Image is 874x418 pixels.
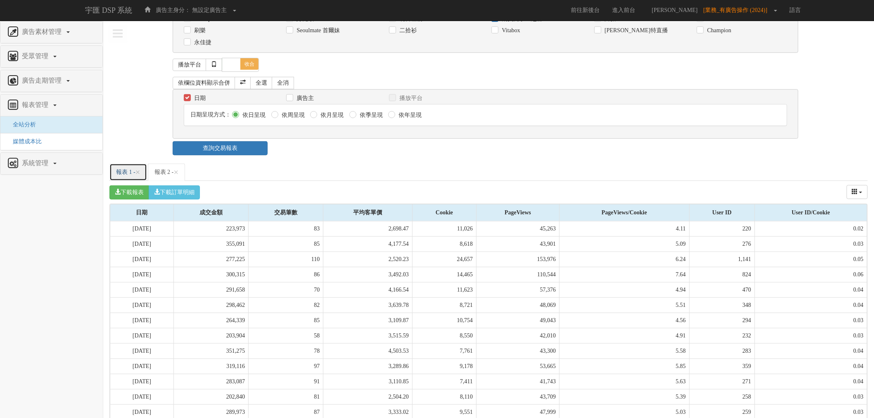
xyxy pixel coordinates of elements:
span: 系統管理 [20,159,52,166]
td: 153,976 [476,252,559,267]
td: 11,623 [412,282,476,297]
label: 永佳捷 [192,38,211,47]
td: 0.06 [755,267,867,282]
td: [DATE] [110,236,174,252]
button: Close [173,168,178,177]
td: 86 [249,267,323,282]
div: 日期 [110,204,173,221]
td: 470 [689,282,755,297]
td: 110,544 [476,267,559,282]
td: 82 [249,297,323,313]
td: 0.04 [755,343,867,359]
td: 294 [689,313,755,328]
button: columns [847,185,868,199]
td: 0.04 [755,359,867,374]
td: 220 [689,221,755,237]
td: 0.04 [755,374,867,389]
td: 271 [689,374,755,389]
td: 0.04 [755,297,867,313]
td: 351,275 [174,343,249,359]
td: 291,658 [174,282,249,297]
td: 203,904 [174,328,249,343]
label: 依月呈現 [318,111,344,119]
td: 57,376 [476,282,559,297]
label: Seoulmate 首爾妹 [294,26,340,35]
td: 11,026 [412,221,476,237]
td: 4.11 [559,221,689,237]
td: 0.02 [755,221,867,237]
td: 42,010 [476,328,559,343]
a: 報表管理 [7,99,96,112]
td: 258 [689,389,755,404]
td: [DATE] [110,221,174,237]
td: 4.94 [559,282,689,297]
span: [業務_有廣告操作 (2024)] [703,7,772,13]
label: 依年呈現 [397,111,422,119]
td: 5.39 [559,389,689,404]
a: 報表 2 - [148,164,185,181]
td: 4.91 [559,328,689,343]
td: 97 [249,359,323,374]
td: 3,492.03 [323,267,413,282]
td: 7.64 [559,267,689,282]
span: 廣告走期管理 [20,77,66,84]
td: 43,300 [476,343,559,359]
td: 7,761 [412,343,476,359]
td: 43,709 [476,389,559,404]
td: 0.03 [755,236,867,252]
td: 0.03 [755,313,867,328]
a: 全站分析 [7,121,36,128]
span: 收合 [240,58,259,70]
td: 824 [689,267,755,282]
span: [PERSON_NAME] [648,7,702,13]
td: 223,973 [174,221,249,237]
td: 48,069 [476,297,559,313]
td: 0.03 [755,328,867,343]
td: 319,116 [174,359,249,374]
td: 298,462 [174,297,249,313]
td: 283,087 [174,374,249,389]
td: 53,665 [476,359,559,374]
td: 3,289.86 [323,359,413,374]
span: × [135,167,140,177]
span: 廣告素材管理 [20,28,66,35]
label: 日期 [192,94,206,102]
td: 6.24 [559,252,689,267]
td: 45,263 [476,221,559,237]
label: 依周呈現 [280,111,305,119]
span: 受眾管理 [20,52,52,59]
td: 78 [249,343,323,359]
td: 14,465 [412,267,476,282]
div: Cookie [413,204,476,221]
td: 5.85 [559,359,689,374]
td: 8,618 [412,236,476,252]
label: 刷樂 [192,26,206,35]
td: 5.51 [559,297,689,313]
td: [DATE] [110,252,174,267]
td: 2,504.20 [323,389,413,404]
td: 264,339 [174,313,249,328]
a: 廣告素材管理 [7,26,96,39]
td: 5.58 [559,343,689,359]
a: 全選 [250,77,273,89]
td: 232 [689,328,755,343]
a: 受眾管理 [7,50,96,63]
td: 359 [689,359,755,374]
label: Vitabox [500,26,520,35]
td: 348 [689,297,755,313]
label: 播放平台 [397,94,423,102]
td: 8,110 [412,389,476,404]
label: Champion [705,26,731,35]
label: 依季呈現 [358,111,383,119]
td: 10,754 [412,313,476,328]
td: 300,315 [174,267,249,282]
div: 成交金額 [174,204,248,221]
div: User ID/Cookie [755,204,867,221]
td: 4.56 [559,313,689,328]
a: 媒體成本比 [7,138,42,145]
div: PageViews [477,204,559,221]
a: 查詢交易報表 [173,141,268,155]
div: PageViews/Cookie [560,204,689,221]
span: 日期呈現方式： [190,112,231,118]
